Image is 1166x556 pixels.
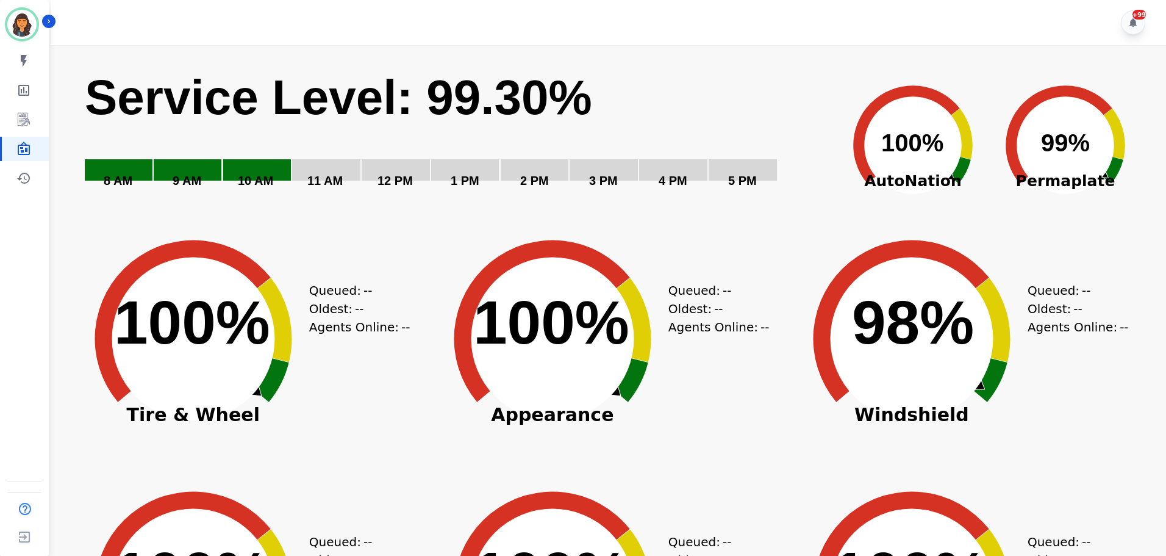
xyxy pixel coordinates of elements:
text: 2 PM [520,174,549,187]
text: 11 AM [307,174,343,187]
span: Permaplate [989,170,1142,193]
div: Agents Online: [1028,318,1131,336]
span: -- [401,318,410,336]
text: 12 PM [377,174,413,187]
span: -- [1082,533,1090,551]
span: -- [1082,281,1090,300]
span: -- [723,281,731,300]
div: Oldest: [668,300,760,318]
span: -- [1120,318,1128,336]
text: 5 PM [728,174,757,187]
span: -- [714,300,723,318]
text: 9 AM [173,174,201,187]
text: Service Level: 99.30% [85,70,592,125]
text: 100% [473,288,629,356]
text: 98% [852,288,974,356]
span: -- [1073,300,1082,318]
text: 99% [1041,129,1090,156]
span: -- [723,533,731,551]
div: Queued: [1028,533,1119,551]
span: -- [363,533,372,551]
text: 8 AM [104,174,132,187]
div: Queued: [668,533,760,551]
div: Agents Online: [668,318,772,336]
span: -- [363,281,372,300]
span: Appearance [431,409,674,421]
div: Agents Online: [309,318,413,336]
text: 10 AM [238,174,273,187]
text: 3 PM [589,174,618,187]
div: Oldest: [309,300,401,318]
img: Bordered avatar [7,10,37,39]
div: +99 [1132,10,1146,20]
div: Queued: [309,281,401,300]
span: Tire & Wheel [71,409,315,421]
div: Queued: [309,533,401,551]
div: Queued: [1028,281,1119,300]
text: 100% [881,129,943,156]
svg: Service Level: 0% [84,68,834,205]
div: Queued: [668,281,760,300]
span: Windshield [790,409,1034,421]
span: AutoNation [837,170,989,193]
text: 4 PM [659,174,687,187]
span: -- [355,300,363,318]
text: 100% [114,288,270,356]
span: -- [760,318,769,336]
div: Oldest: [1028,300,1119,318]
text: 1 PM [451,174,479,187]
